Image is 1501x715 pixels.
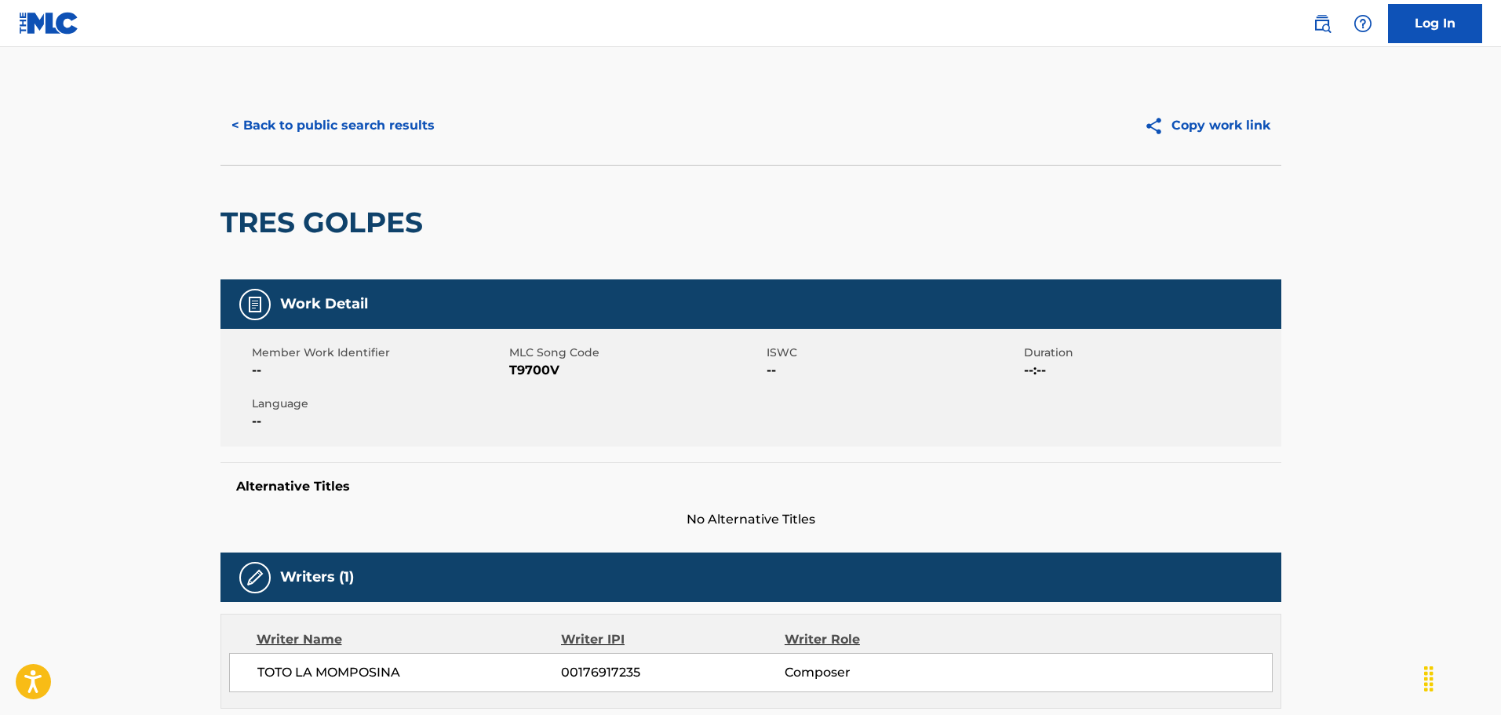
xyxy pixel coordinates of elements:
img: help [1353,14,1372,33]
span: ISWC [767,345,1020,361]
button: < Back to public search results [220,106,446,145]
h5: Alternative Titles [236,479,1266,494]
div: Writer Role [785,630,988,649]
a: Public Search [1306,8,1338,39]
span: TOTO LA MOMPOSINA [257,663,562,682]
a: Log In [1388,4,1482,43]
div: Writer IPI [561,630,785,649]
span: T9700V [509,361,763,380]
span: MLC Song Code [509,345,763,361]
span: --:-- [1024,361,1277,380]
span: Composer [785,663,988,682]
span: Member Work Identifier [252,345,505,361]
h5: Writers (1) [280,568,354,586]
span: -- [252,361,505,380]
h5: Work Detail [280,295,368,313]
button: Copy work link [1133,106,1281,145]
img: search [1313,14,1332,33]
span: -- [767,361,1020,380]
h2: TRES GOLPES [220,205,431,240]
span: No Alternative Titles [220,510,1281,529]
div: Widget de chat [1423,640,1501,715]
img: MLC Logo [19,12,79,35]
img: Writers [246,568,264,587]
iframe: Chat Widget [1423,640,1501,715]
img: Copy work link [1144,116,1171,136]
span: Duration [1024,345,1277,361]
img: Work Detail [246,295,264,314]
span: Language [252,396,505,412]
div: Arrastrar [1416,655,1441,702]
span: -- [252,412,505,431]
span: 00176917235 [561,663,784,682]
div: Writer Name [257,630,562,649]
div: Help [1347,8,1379,39]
